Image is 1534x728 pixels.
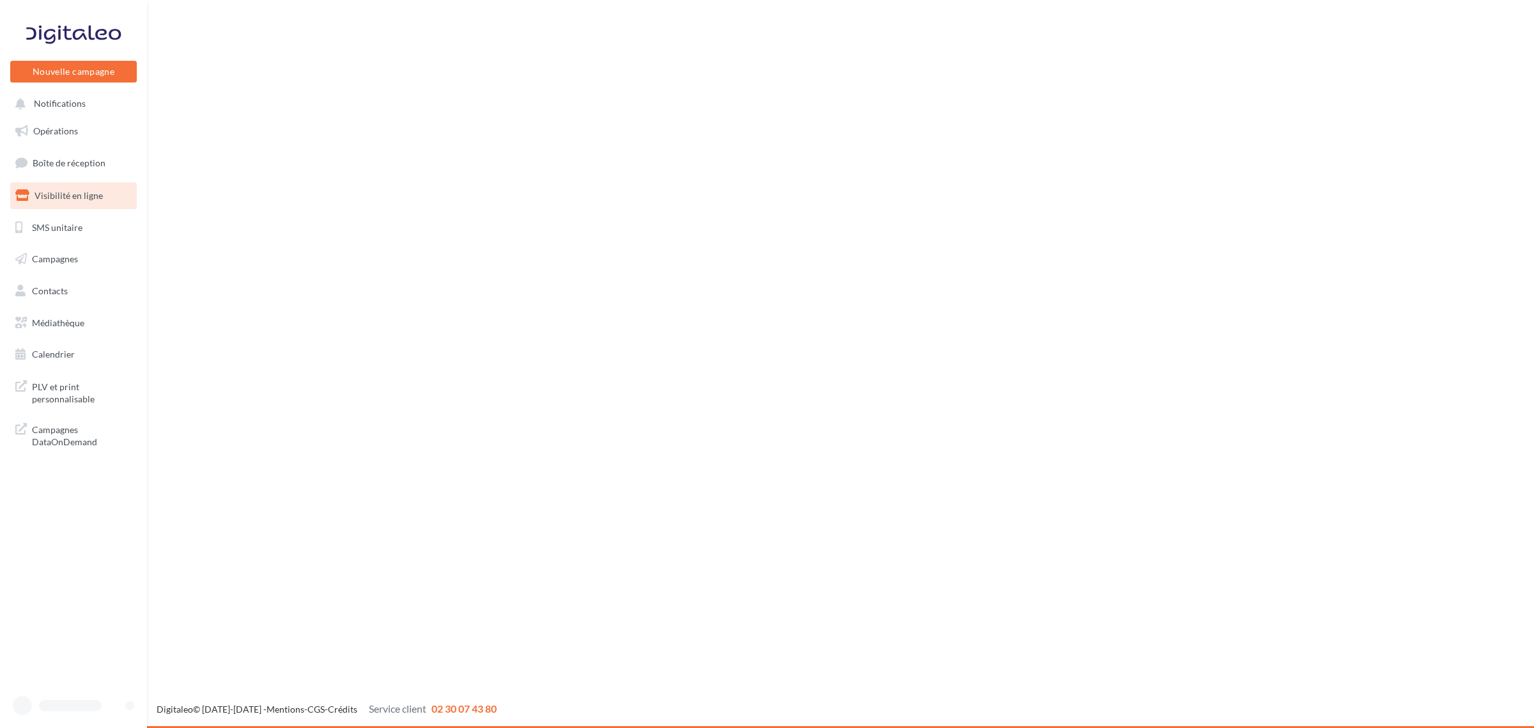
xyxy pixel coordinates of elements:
a: PLV et print personnalisable [8,373,139,411]
a: Crédits [328,704,357,715]
a: Médiathèque [8,310,139,336]
span: Service client [369,702,426,715]
span: SMS unitaire [32,221,82,232]
span: Notifications [34,99,86,109]
span: Opérations [33,125,78,136]
span: Boîte de réception [33,157,105,168]
a: Contacts [8,278,139,305]
span: Campagnes [32,253,78,264]
a: Campagnes DataOnDemand [8,416,139,454]
span: PLV et print personnalisable [32,378,132,406]
a: Campagnes [8,246,139,273]
span: Médiathèque [32,317,84,328]
button: Nouvelle campagne [10,61,137,83]
a: CGS [307,704,325,715]
span: Campagnes DataOnDemand [32,421,132,448]
a: SMS unitaire [8,214,139,241]
span: © [DATE]-[DATE] - - - [157,704,497,715]
a: Opérations [8,118,139,145]
a: Digitaleo [157,704,193,715]
a: Mentions [267,704,304,715]
a: Calendrier [8,341,139,368]
a: Visibilité en ligne [8,182,139,209]
a: Boîte de réception [8,149,139,177]
span: Calendrier [32,349,75,360]
span: 02 30 07 43 80 [431,702,497,715]
span: Contacts [32,285,68,296]
span: Visibilité en ligne [35,190,103,201]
